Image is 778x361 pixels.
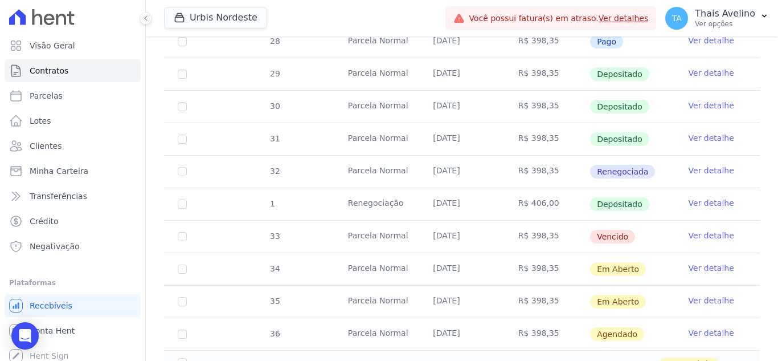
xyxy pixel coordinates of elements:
[5,319,141,342] a: Conta Hent
[590,230,635,244] span: Vencido
[178,167,187,176] input: Só é possível selecionar pagamentos em aberto
[178,265,187,274] input: default
[269,69,280,78] span: 29
[269,102,280,111] span: 30
[334,58,419,90] td: Parcela Normal
[178,200,187,209] input: Só é possível selecionar pagamentos em aberto
[505,188,589,220] td: R$ 406,00
[30,165,88,177] span: Minha Carteira
[5,84,141,107] a: Parcelas
[178,232,187,241] input: default
[334,286,419,318] td: Parcela Normal
[178,330,187,339] input: default
[5,294,141,317] a: Recebíveis
[419,253,504,285] td: [DATE]
[505,156,589,188] td: R$ 398,35
[334,188,419,220] td: Renegociação
[689,295,734,306] a: Ver detalhe
[695,19,755,29] p: Ver opções
[11,322,39,350] div: Open Intercom Messenger
[695,8,755,19] p: Thais Avelino
[5,210,141,233] a: Crédito
[334,253,419,285] td: Parcela Normal
[590,35,623,48] span: Pago
[178,135,187,144] input: Só é possível selecionar pagamentos em aberto
[505,253,589,285] td: R$ 398,35
[505,26,589,58] td: R$ 398,35
[590,100,649,113] span: Depositado
[689,165,734,176] a: Ver detalhe
[656,2,778,34] button: TA Thais Avelino Ver opções
[689,35,734,46] a: Ver detalhe
[178,70,187,79] input: Só é possível selecionar pagamentos em aberto
[689,197,734,209] a: Ver detalhe
[419,58,504,90] td: [DATE]
[269,134,280,143] span: 31
[30,190,87,202] span: Transferências
[505,58,589,90] td: R$ 398,35
[599,14,649,23] a: Ver detalhes
[30,140,62,152] span: Clientes
[5,34,141,57] a: Visão Geral
[30,65,68,76] span: Contratos
[30,216,59,227] span: Crédito
[590,67,649,81] span: Depositado
[689,100,734,111] a: Ver detalhe
[178,37,187,46] input: Só é possível selecionar pagamentos em aberto
[269,329,280,338] span: 36
[689,262,734,274] a: Ver detalhe
[590,197,649,211] span: Depositado
[9,276,136,290] div: Plataformas
[419,26,504,58] td: [DATE]
[269,232,280,241] span: 33
[419,123,504,155] td: [DATE]
[30,300,72,311] span: Recebíveis
[334,26,419,58] td: Parcela Normal
[672,14,682,22] span: TA
[5,160,141,182] a: Minha Carteira
[689,67,734,79] a: Ver detalhe
[469,13,649,25] span: Você possui fatura(s) em atraso.
[30,40,75,51] span: Visão Geral
[30,115,51,127] span: Lotes
[505,123,589,155] td: R$ 398,35
[5,235,141,258] a: Negativação
[269,297,280,306] span: 35
[178,102,187,111] input: Só é possível selecionar pagamentos em aberto
[5,135,141,157] a: Clientes
[505,91,589,123] td: R$ 398,35
[269,264,280,273] span: 34
[5,59,141,82] a: Contratos
[334,91,419,123] td: Parcela Normal
[334,221,419,253] td: Parcela Normal
[269,199,275,208] span: 1
[419,188,504,220] td: [DATE]
[505,286,589,318] td: R$ 398,35
[505,221,589,253] td: R$ 398,35
[505,318,589,350] td: R$ 398,35
[30,241,80,252] span: Negativação
[269,167,280,176] span: 32
[689,230,734,241] a: Ver detalhe
[419,91,504,123] td: [DATE]
[419,156,504,188] td: [DATE]
[30,325,75,336] span: Conta Hent
[590,262,646,276] span: Em Aberto
[30,90,63,102] span: Parcelas
[178,297,187,306] input: default
[590,132,649,146] span: Depositado
[590,295,646,309] span: Em Aberto
[269,36,280,46] span: 28
[419,221,504,253] td: [DATE]
[419,318,504,350] td: [DATE]
[590,327,644,341] span: Agendado
[590,165,655,179] span: Renegociada
[334,156,419,188] td: Parcela Normal
[5,109,141,132] a: Lotes
[689,132,734,144] a: Ver detalhe
[419,286,504,318] td: [DATE]
[334,123,419,155] td: Parcela Normal
[689,327,734,339] a: Ver detalhe
[334,318,419,350] td: Parcela Normal
[5,185,141,208] a: Transferências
